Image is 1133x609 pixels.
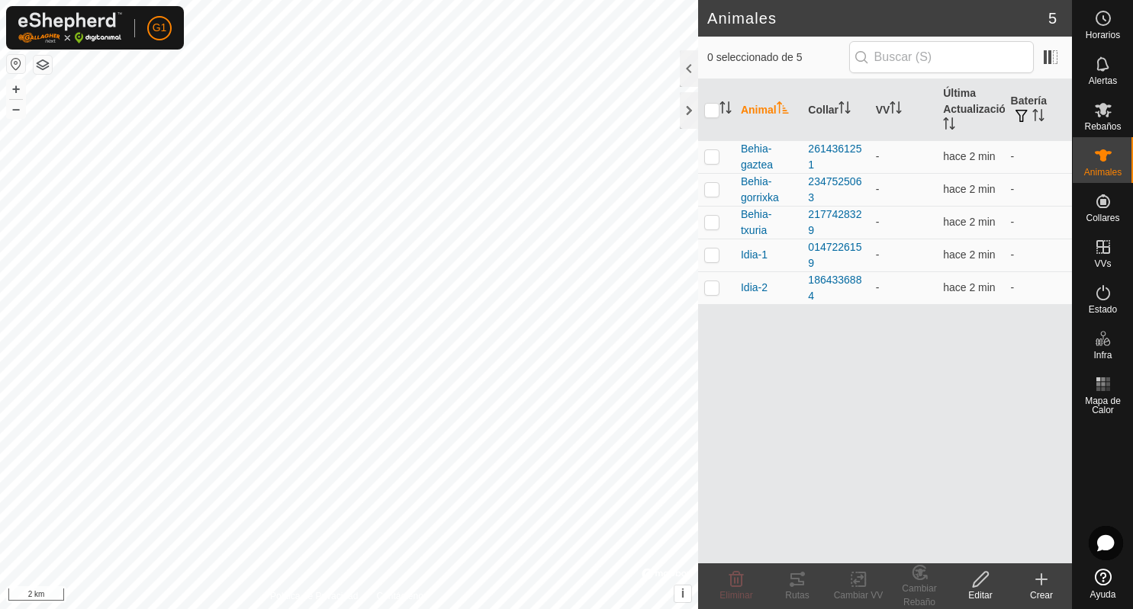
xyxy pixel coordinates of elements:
span: Idia-2 [741,280,768,296]
span: 10 ago 2025, 13:35 [943,281,995,293]
span: Ayuda [1090,590,1116,599]
p-sorticon: Activar para ordenar [838,104,851,116]
button: Restablecer Mapa [7,55,25,73]
div: 1864336884 [808,272,863,304]
button: Capas del Mapa [34,56,52,74]
span: Eliminar [719,590,752,601]
a: Ayuda [1073,563,1133,605]
span: Estado [1089,305,1117,314]
span: Mapa de Calor [1077,396,1129,415]
span: 10 ago 2025, 13:35 [943,150,995,162]
h2: Animales [707,9,1048,27]
span: 10 ago 2025, 13:35 [943,248,995,261]
th: Batería [1005,79,1072,141]
span: Animales [1084,168,1122,177]
th: Animal [735,79,802,141]
div: 2347525063 [808,174,863,206]
div: Cambiar Rebaño [889,582,950,609]
div: Rutas [767,588,828,602]
td: - [1005,239,1072,271]
div: 2177428329 [808,207,863,239]
span: Rebaños [1084,122,1121,131]
span: 0 seleccionado de 5 [707,50,849,66]
span: Idia-1 [741,247,768,263]
p-sorticon: Activar para ordenar [943,120,955,132]
span: Behia-gorrixka [741,174,796,206]
span: Collares [1086,213,1119,223]
div: 2614361251 [808,141,863,173]
button: i [674,585,691,602]
app-display-virtual-paddock-transition: - [876,216,880,228]
div: Editar [950,588,1011,602]
span: Horarios [1086,30,1120,40]
app-display-virtual-paddock-transition: - [876,281,880,293]
span: Behia-gaztea [741,141,796,173]
app-display-virtual-paddock-transition: - [876,150,880,162]
input: Buscar (S) [849,41,1034,73]
p-sorticon: Activar para ordenar [890,104,902,116]
p-sorticon: Activar para ordenar [777,104,789,116]
button: – [7,100,25,118]
span: VVs [1094,259,1111,268]
img: Logo Gallagher [18,12,122,43]
span: Alertas [1089,76,1117,85]
div: 0147226159 [808,239,863,271]
span: Infra [1093,351,1112,360]
a: Contáctenos [376,589,427,603]
span: Behia-txuria [741,207,796,239]
th: Collar [802,79,869,141]
span: 10 ago 2025, 13:35 [943,216,995,228]
span: 5 [1048,7,1057,30]
span: i [681,587,684,600]
td: - [1005,271,1072,304]
th: Última Actualización [937,79,1004,141]
span: G1 [153,20,167,36]
button: + [7,80,25,98]
div: Crear [1011,588,1072,602]
td: - [1005,140,1072,173]
th: VV [870,79,937,141]
app-display-virtual-paddock-transition: - [876,248,880,261]
td: - [1005,206,1072,239]
td: - [1005,173,1072,206]
a: Política de Privacidad [270,589,358,603]
p-sorticon: Activar para ordenar [719,104,732,116]
div: Cambiar VV [828,588,889,602]
p-sorticon: Activar para ordenar [1032,111,1044,123]
app-display-virtual-paddock-transition: - [876,183,880,195]
span: 10 ago 2025, 13:35 [943,183,995,195]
